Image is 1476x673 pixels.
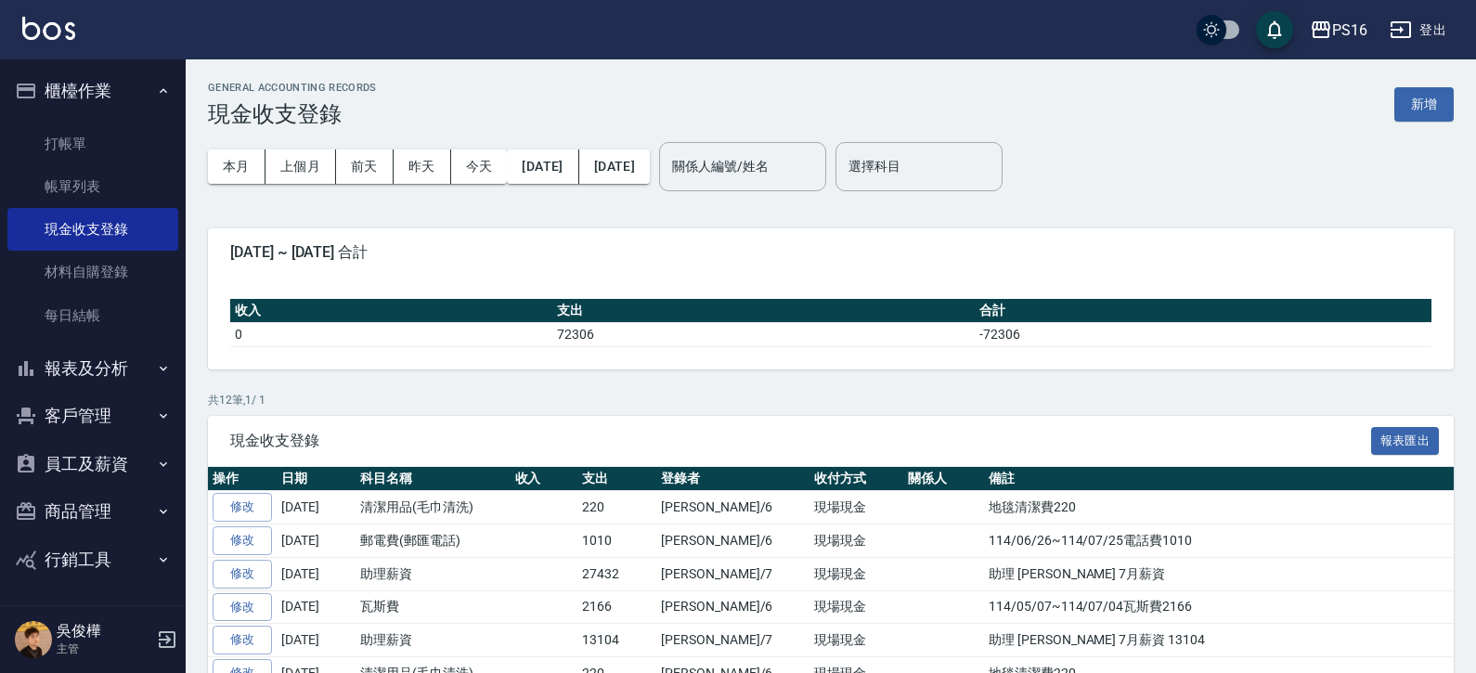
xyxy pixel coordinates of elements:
button: 昨天 [394,149,451,184]
td: 助理 [PERSON_NAME] 7月薪資 13104 [984,624,1454,657]
a: 修改 [213,526,272,555]
td: 現場現金 [809,524,903,558]
a: 帳單列表 [7,165,178,208]
td: [PERSON_NAME]/7 [656,557,809,590]
th: 收入 [230,299,552,323]
button: 報表匯出 [1371,427,1440,456]
th: 備註 [984,467,1454,491]
th: 合計 [975,299,1431,323]
td: 助理薪資 [356,624,511,657]
td: [DATE] [277,524,356,558]
th: 登錄者 [656,467,809,491]
th: 支出 [552,299,976,323]
img: Person [15,621,52,658]
button: 登出 [1382,13,1454,47]
th: 操作 [208,467,277,491]
img: Logo [22,17,75,40]
button: 櫃檯作業 [7,67,178,115]
td: [PERSON_NAME]/7 [656,624,809,657]
button: PS16 [1302,11,1375,49]
button: 客戶管理 [7,392,178,440]
td: 13104 [577,624,656,657]
p: 主管 [57,641,151,657]
td: 現場現金 [809,491,903,524]
button: 行銷工具 [7,536,178,584]
button: 商品管理 [7,487,178,536]
th: 收入 [511,467,578,491]
td: 現場現金 [809,557,903,590]
button: [DATE] [507,149,578,184]
th: 支出 [577,467,656,491]
span: [DATE] ~ [DATE] 合計 [230,243,1431,262]
td: [DATE] [277,557,356,590]
td: -72306 [975,322,1431,346]
td: 114/06/26~114/07/25電話費1010 [984,524,1454,558]
button: 上個月 [265,149,336,184]
td: [DATE] [277,624,356,657]
a: 現金收支登錄 [7,208,178,251]
td: 現場現金 [809,590,903,624]
td: 現場現金 [809,624,903,657]
td: 郵電費(郵匯電話) [356,524,511,558]
div: PS16 [1332,19,1367,42]
td: 27432 [577,557,656,590]
button: 報表及分析 [7,344,178,393]
td: 清潔用品(毛巾清洗) [356,491,511,524]
th: 日期 [277,467,356,491]
button: 今天 [451,149,508,184]
h2: GENERAL ACCOUNTING RECORDS [208,82,377,94]
td: 1010 [577,524,656,558]
td: 72306 [552,322,976,346]
a: 修改 [213,560,272,589]
a: 材料自購登錄 [7,251,178,293]
td: [DATE] [277,491,356,524]
a: 每日結帳 [7,294,178,337]
td: 220 [577,491,656,524]
td: [PERSON_NAME]/6 [656,491,809,524]
button: save [1256,11,1293,48]
td: 瓦斯費 [356,590,511,624]
th: 關係人 [903,467,984,491]
td: 2166 [577,590,656,624]
td: 助理薪資 [356,557,511,590]
span: 現金收支登錄 [230,432,1371,450]
th: 收付方式 [809,467,903,491]
h5: 吳俊樺 [57,622,151,641]
td: 0 [230,322,552,346]
a: 修改 [213,626,272,654]
button: 本月 [208,149,265,184]
button: 員工及薪資 [7,440,178,488]
h3: 現金收支登錄 [208,101,377,127]
button: 新增 [1394,87,1454,122]
button: 前天 [336,149,394,184]
button: [DATE] [579,149,650,184]
td: 地毯清潔費220 [984,491,1454,524]
a: 新增 [1394,95,1454,112]
th: 科目名稱 [356,467,511,491]
a: 打帳單 [7,123,178,165]
td: [PERSON_NAME]/6 [656,590,809,624]
td: [PERSON_NAME]/6 [656,524,809,558]
a: 報表匯出 [1371,431,1440,448]
td: 114/05/07~114/07/04瓦斯費2166 [984,590,1454,624]
p: 共 12 筆, 1 / 1 [208,392,1454,408]
td: [DATE] [277,590,356,624]
a: 修改 [213,493,272,522]
td: 助理 [PERSON_NAME] 7月薪資 [984,557,1454,590]
a: 修改 [213,593,272,622]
